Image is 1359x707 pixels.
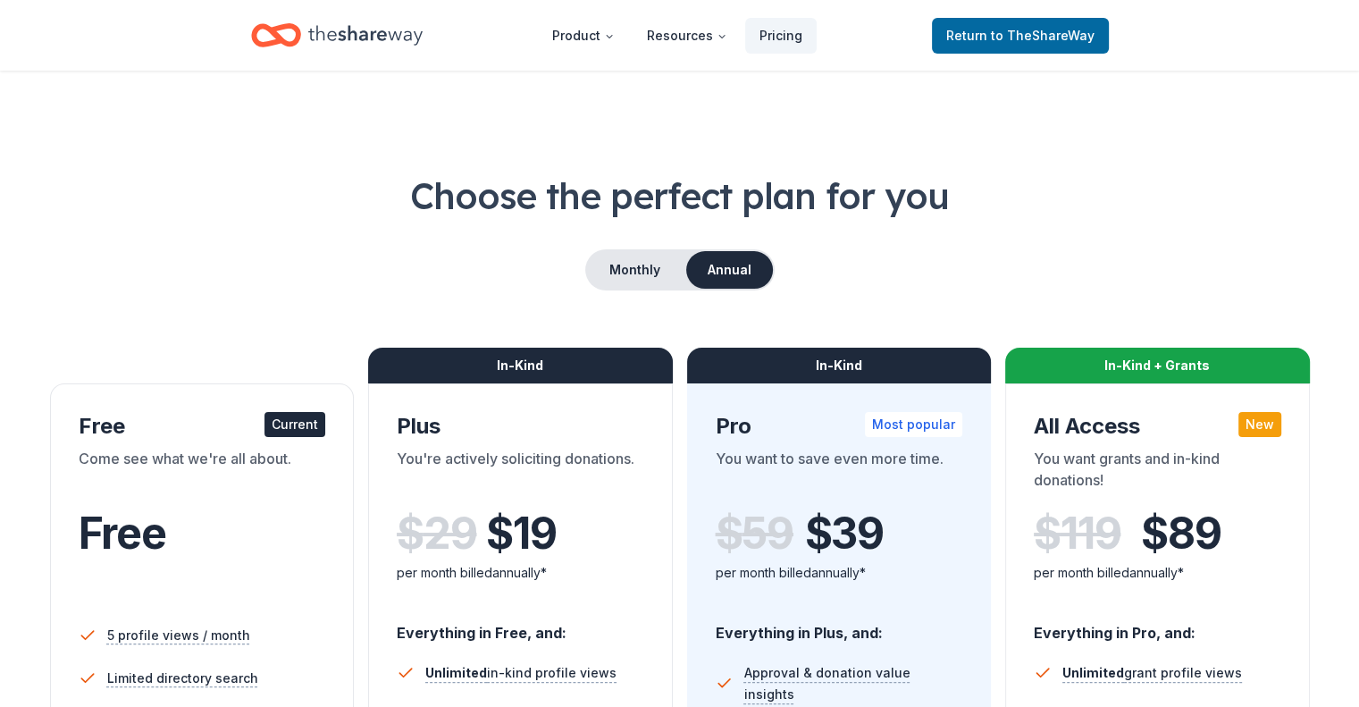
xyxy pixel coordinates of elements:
[805,509,884,559] span: $ 39
[397,412,644,441] div: Plus
[716,607,963,644] div: Everything in Plus, and:
[486,509,556,559] span: $ 19
[107,668,258,689] span: Limited directory search
[716,412,963,441] div: Pro
[538,18,629,54] button: Product
[1062,665,1124,680] span: Unlimited
[686,251,773,289] button: Annual
[1062,665,1242,680] span: grant profile views
[687,348,992,383] div: In-Kind
[743,662,962,705] span: Approval & donation value insights
[397,562,644,584] div: per month billed annually*
[1034,448,1281,498] div: You want grants and in-kind donations!
[368,348,673,383] div: In-Kind
[79,507,166,560] span: Free
[1034,607,1281,644] div: Everything in Pro, and:
[587,251,683,289] button: Monthly
[633,18,742,54] button: Resources
[425,665,617,680] span: in-kind profile views
[1238,412,1281,437] div: New
[251,14,423,56] a: Home
[107,625,250,646] span: 5 profile views / month
[1141,509,1221,559] span: $ 89
[1034,412,1281,441] div: All Access
[79,412,326,441] div: Free
[946,25,1095,46] span: Return
[538,14,817,56] nav: Main
[865,412,962,437] div: Most popular
[79,448,326,498] div: Come see what we're all about.
[716,562,963,584] div: per month billed annually*
[716,448,963,498] div: You want to save even more time.
[1005,348,1310,383] div: In-Kind + Grants
[932,18,1109,54] a: Returnto TheShareWay
[397,607,644,644] div: Everything in Free, and:
[425,665,487,680] span: Unlimited
[43,171,1316,221] h1: Choose the perfect plan for you
[991,28,1095,43] span: to TheShareWay
[264,412,325,437] div: Current
[397,448,644,498] div: You're actively soliciting donations.
[745,18,817,54] a: Pricing
[1034,562,1281,584] div: per month billed annually*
